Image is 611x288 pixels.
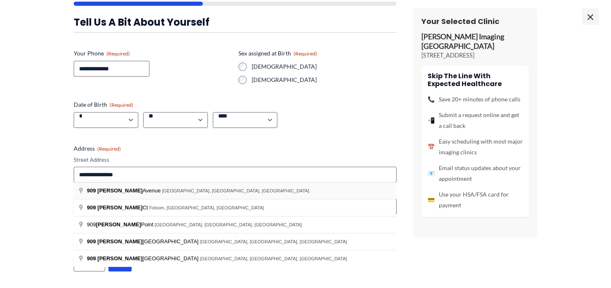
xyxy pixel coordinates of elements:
[428,194,435,205] span: 💳
[154,222,302,227] span: [GEOGRAPHIC_DATA], [GEOGRAPHIC_DATA], [GEOGRAPHIC_DATA]
[87,221,154,228] span: 909 Point
[293,50,317,57] span: (Required)
[238,49,317,58] legend: Sex assigned at Birth
[200,256,347,261] span: [GEOGRAPHIC_DATA], [GEOGRAPHIC_DATA], [GEOGRAPHIC_DATA]
[252,62,397,71] label: [DEMOGRAPHIC_DATA]
[87,204,149,211] span: Ct
[428,115,435,126] span: 📲
[74,101,133,109] legend: Date of Birth
[74,156,397,164] label: Street Address
[110,102,133,108] span: (Required)
[74,144,121,153] legend: Address
[252,76,397,84] label: [DEMOGRAPHIC_DATA]
[428,163,523,184] li: Email status updates about your appointment
[428,142,435,152] span: 📅
[97,187,142,194] span: [PERSON_NAME]
[582,8,599,25] span: ×
[428,110,523,131] li: Submit a request online and get a call back
[87,255,142,262] span: 909 [PERSON_NAME]
[87,187,96,194] span: 909
[428,72,523,88] h4: Skip the line with Expected Healthcare
[74,49,232,58] label: Your Phone
[87,255,200,262] span: [GEOGRAPHIC_DATA]
[96,221,141,228] span: [PERSON_NAME]
[106,50,130,57] span: (Required)
[200,239,347,244] span: [GEOGRAPHIC_DATA], [GEOGRAPHIC_DATA], [GEOGRAPHIC_DATA]
[87,187,162,194] span: Avenue
[428,94,435,105] span: 📞
[428,189,523,211] li: Use your HSA/FSA card for payment
[87,204,142,211] span: 909 [PERSON_NAME]
[87,238,200,245] span: [GEOGRAPHIC_DATA]
[97,146,121,152] span: (Required)
[428,136,523,158] li: Easy scheduling with most major imaging clinics
[87,238,142,245] span: 909 [PERSON_NAME]
[162,188,309,193] span: [GEOGRAPHIC_DATA], [GEOGRAPHIC_DATA], [GEOGRAPHIC_DATA]
[428,168,435,179] span: 📧
[74,16,397,29] h3: Tell us a bit about yourself
[421,17,529,26] h3: Your Selected Clinic
[421,32,529,51] p: [PERSON_NAME] Imaging [GEOGRAPHIC_DATA]
[428,94,523,105] li: Save 20+ minutes of phone calls
[149,205,264,210] span: Folsom, [GEOGRAPHIC_DATA], [GEOGRAPHIC_DATA]
[421,51,529,60] p: [STREET_ADDRESS]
